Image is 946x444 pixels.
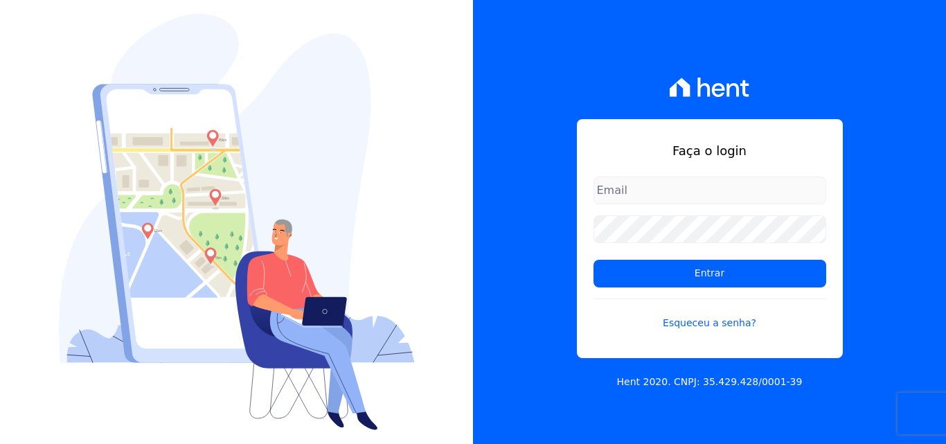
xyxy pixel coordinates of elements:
h1: Faça o login [594,141,826,160]
p: Hent 2020. CNPJ: 35.429.428/0001-39 [617,375,803,389]
img: Login [59,14,415,430]
input: Entrar [594,260,826,287]
a: Esqueceu a senha? [594,299,826,330]
input: Email [594,177,826,204]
